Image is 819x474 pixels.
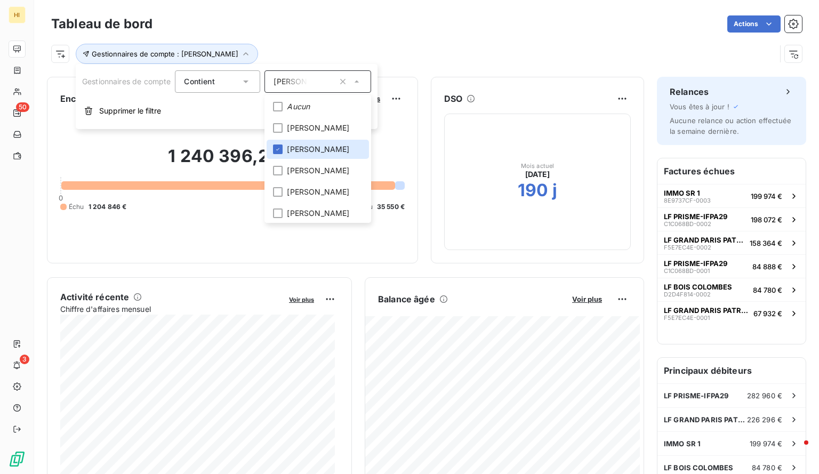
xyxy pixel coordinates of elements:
img: Logo LeanPay [9,451,26,468]
span: Vous êtes à jour ! [670,102,729,111]
button: LF GRAND PARIS PATRIMOINE - IFPA28F5E7EC4E-000167 932 € [657,301,806,325]
h6: Encours client [60,92,121,105]
span: Voir plus [289,296,314,303]
span: IMMO SR 1 [664,439,701,448]
span: D2D4F814-0002 [664,291,711,298]
span: [PERSON_NAME] [287,187,349,197]
span: 84 780 € [753,286,782,294]
span: 1 204 846 € [89,202,127,212]
span: LF PRISME-IFPA29 [664,212,727,221]
h2: j [552,180,557,201]
h6: Relances [670,85,709,98]
span: LF GRAND PARIS PATRIMOINE - IFPA28 [664,306,749,315]
div: HI [9,6,26,23]
h3: Tableau de bord [51,14,152,34]
span: [PERSON_NAME] [274,76,336,87]
span: 3 [20,355,29,364]
button: LF PRISME-IFPA29C1C068BD-0002198 072 € [657,207,806,231]
h6: Balance âgée [378,293,435,306]
span: Voir plus [572,295,602,303]
span: Aucun [287,101,310,112]
span: 199 974 € [750,439,782,448]
h2: 1 240 396,24 € [60,146,405,178]
span: Supprimer le filtre [99,106,161,116]
span: 8E9737CF-0003 [664,197,711,204]
span: F5E7EC4E-0002 [664,244,711,251]
span: LF BOIS COLOMBES [664,283,732,291]
span: Gestionnaires de compte [82,77,171,86]
span: 199 974 € [751,192,782,200]
h6: Activité récente [60,291,129,303]
span: LF GRAND PARIS PATRIMOINE - IFPA28 [664,236,745,244]
span: Chiffre d'affaires mensuel [60,303,282,315]
span: Contient [184,77,214,86]
span: 67 932 € [753,309,782,318]
h6: DSO [444,92,462,105]
button: LF PRISME-IFPA29C1C068BD-000184 888 € [657,254,806,278]
h6: Principaux débiteurs [657,358,806,383]
span: [PERSON_NAME] [287,123,349,133]
h6: Factures échues [657,158,806,184]
span: LF GRAND PARIS PATRIMOINE - IFPA28 [664,415,747,424]
span: C1C068BD-0002 [664,221,711,227]
span: LF PRISME-IFPA29 [664,259,727,268]
span: LF BOIS COLOMBES [664,463,733,472]
button: Actions [727,15,781,33]
span: 35 550 € [377,202,405,212]
span: 226 296 € [747,415,782,424]
span: 84 780 € [752,463,782,472]
button: IMMO SR 18E9737CF-0003199 974 € [657,184,806,207]
span: Échu [69,202,84,212]
h2: 190 [518,180,548,201]
span: Aucune relance ou action effectuée la semaine dernière. [670,116,791,135]
span: 84 888 € [752,262,782,271]
span: 198 072 € [751,215,782,224]
span: [PERSON_NAME] [287,144,349,155]
span: [DATE] [525,169,550,180]
span: LF PRISME-IFPA29 [664,391,728,400]
span: IMMO SR 1 [664,189,700,197]
span: 50 [16,102,29,112]
span: [PERSON_NAME] [287,165,349,176]
span: C1C068BD-0001 [664,268,710,274]
span: 158 364 € [750,239,782,247]
button: Voir plus [286,294,317,304]
span: F5E7EC4E-0001 [664,315,710,321]
button: LF BOIS COLOMBESD2D4F814-000284 780 € [657,278,806,301]
button: Gestionnaires de compte : [PERSON_NAME] [76,44,258,64]
span: 0 [59,194,63,202]
button: Voir plus [569,294,605,304]
iframe: Intercom live chat [783,438,808,463]
button: LF GRAND PARIS PATRIMOINE - IFPA28F5E7EC4E-0002158 364 € [657,231,806,254]
span: Gestionnaires de compte : [PERSON_NAME] [92,50,238,58]
button: Supprimer le filtre [76,99,378,123]
span: [PERSON_NAME] [287,208,349,219]
span: Mois actuel [521,163,555,169]
span: 282 960 € [747,391,782,400]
